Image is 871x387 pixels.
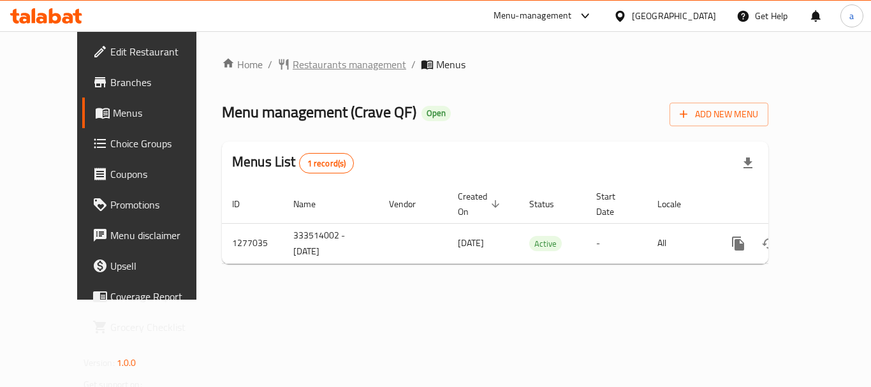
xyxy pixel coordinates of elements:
[232,196,256,212] span: ID
[117,354,136,371] span: 1.0.0
[647,223,713,263] td: All
[232,152,354,173] h2: Menus List
[222,185,856,264] table: enhanced table
[110,319,212,335] span: Grocery Checklist
[110,44,212,59] span: Edit Restaurant
[411,57,416,72] li: /
[82,159,223,189] a: Coupons
[299,153,355,173] div: Total records count
[82,251,223,281] a: Upsell
[754,228,784,259] button: Change Status
[110,197,212,212] span: Promotions
[586,223,647,263] td: -
[283,223,379,263] td: 333514002 - [DATE]
[421,108,451,119] span: Open
[110,75,212,90] span: Branches
[849,9,854,23] span: a
[82,281,223,312] a: Coverage Report
[657,196,698,212] span: Locale
[222,223,283,263] td: 1277035
[733,148,763,179] div: Export file
[277,57,406,72] a: Restaurants management
[596,189,632,219] span: Start Date
[293,57,406,72] span: Restaurants management
[632,9,716,23] div: [GEOGRAPHIC_DATA]
[494,8,572,24] div: Menu-management
[713,185,856,224] th: Actions
[389,196,432,212] span: Vendor
[222,57,263,72] a: Home
[110,289,212,304] span: Coverage Report
[82,128,223,159] a: Choice Groups
[110,228,212,243] span: Menu disclaimer
[680,106,758,122] span: Add New Menu
[458,235,484,251] span: [DATE]
[723,228,754,259] button: more
[82,98,223,128] a: Menus
[529,237,562,251] span: Active
[82,36,223,67] a: Edit Restaurant
[222,57,768,72] nav: breadcrumb
[110,136,212,151] span: Choice Groups
[436,57,465,72] span: Menus
[268,57,272,72] li: /
[82,67,223,98] a: Branches
[300,157,354,170] span: 1 record(s)
[458,189,504,219] span: Created On
[82,220,223,251] a: Menu disclaimer
[529,236,562,251] div: Active
[421,106,451,121] div: Open
[110,258,212,274] span: Upsell
[82,312,223,342] a: Grocery Checklist
[293,196,332,212] span: Name
[529,196,571,212] span: Status
[113,105,212,120] span: Menus
[110,166,212,182] span: Coupons
[82,189,223,220] a: Promotions
[670,103,768,126] button: Add New Menu
[222,98,416,126] span: Menu management ( Crave QF )
[84,354,115,371] span: Version:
